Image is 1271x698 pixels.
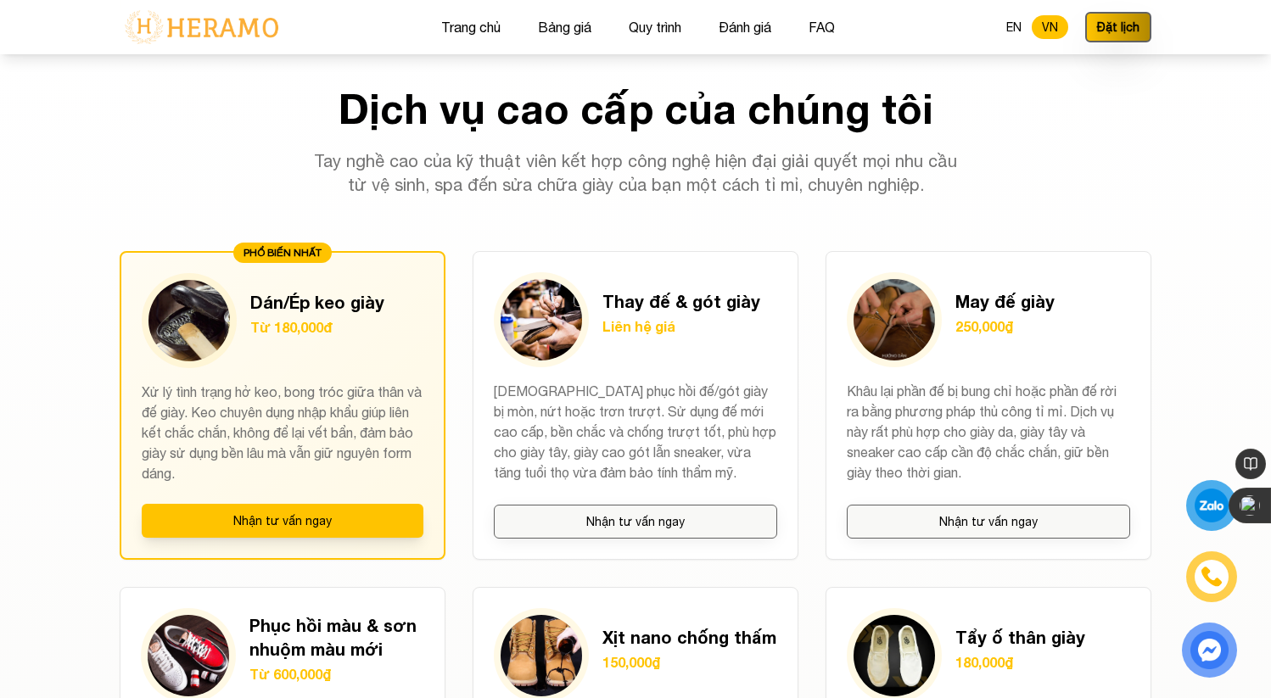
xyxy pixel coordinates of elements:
[602,289,760,313] h3: Thay đế & gót giày
[803,16,840,38] button: FAQ
[854,279,935,360] img: May đế giày
[624,16,686,38] button: Quy trình
[955,625,1085,649] h3: Tẩy ố thân giày
[996,15,1032,39] button: EN
[501,615,582,696] img: Xịt nano chống thấm
[120,9,283,45] img: logo-with-text.png
[1189,554,1235,600] a: phone-icon
[854,615,935,696] img: Tẩy ố thân giày
[249,664,424,684] p: Từ 600,000₫
[142,382,423,483] p: Xử lý tình trạng hở keo, bong tróc giữa thân và đế giày. Keo chuyên dụng nhập khẩu giúp liên kết ...
[250,290,384,314] h3: Dán/Ép keo giày
[249,613,424,661] h3: Phục hồi màu & sơn nhuộm màu mới
[494,381,777,484] p: [DEMOGRAPHIC_DATA] phục hồi đế/gót giày bị mòn, nứt hoặc trơn trượt. Sử dụng đế mới cao cấp, bền ...
[955,316,1055,337] p: 250,000₫
[148,280,230,361] img: Dán/Ép keo giày
[120,88,1151,129] h2: Dịch vụ cao cấp của chúng tôi
[1032,15,1068,39] button: VN
[955,289,1055,313] h3: May đế giày
[533,16,596,38] button: Bảng giá
[501,279,582,360] img: Thay đế & gót giày
[955,652,1085,673] p: 180,000₫
[233,243,332,263] div: PHỔ BIẾN NHẤT
[602,652,776,673] p: 150,000₫
[148,615,229,696] img: Phục hồi màu & sơn nhuộm màu mới
[1201,566,1223,588] img: phone-icon
[250,317,384,338] p: Từ 180,000đ
[142,504,423,538] button: Nhận tư vấn ngay
[602,625,776,649] h3: Xịt nano chống thấm
[494,505,777,539] button: Nhận tư vấn ngay
[847,381,1130,484] p: Khâu lại phần đế bị bung chỉ hoặc phần đế rời ra bằng phương pháp thủ công tỉ mỉ. Dịch vụ này rất...
[602,316,760,337] p: Liên hệ giá
[1085,12,1151,42] button: Đặt lịch
[714,16,776,38] button: Đánh giá
[847,505,1130,539] button: Nhận tư vấn ngay
[310,149,961,197] p: Tay nghề cao của kỹ thuật viên kết hợp công nghệ hiện đại giải quyết mọi nhu cầu từ vệ sinh, spa ...
[436,16,506,38] button: Trang chủ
